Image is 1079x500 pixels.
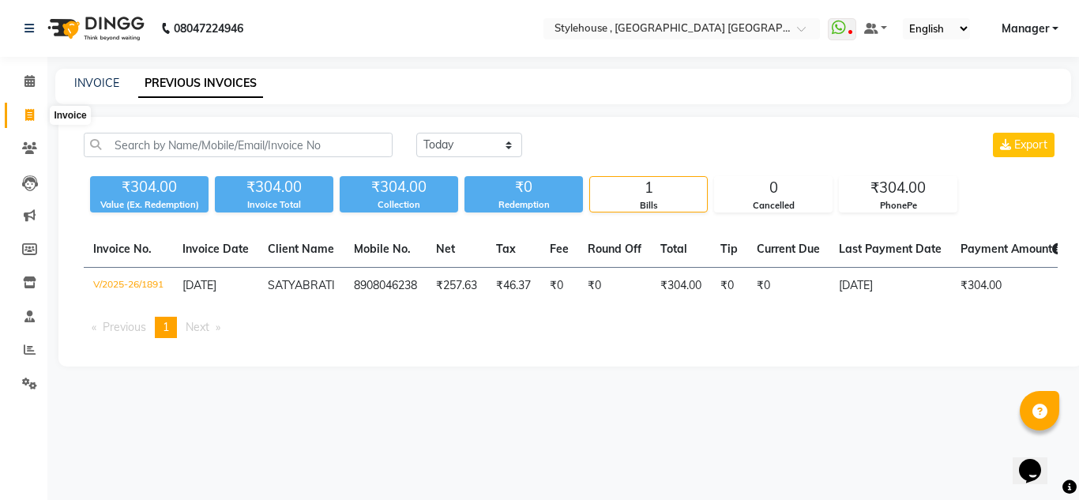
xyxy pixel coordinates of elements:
[757,242,820,256] span: Current Due
[84,268,173,305] td: V/2025-26/1891
[961,242,1063,256] span: Payment Amount
[588,242,641,256] span: Round Off
[354,242,411,256] span: Mobile No.
[651,268,711,305] td: ₹304.00
[464,198,583,212] div: Redemption
[215,176,333,198] div: ₹304.00
[50,106,90,125] div: Invoice
[268,242,334,256] span: Client Name
[464,176,583,198] div: ₹0
[578,268,651,305] td: ₹0
[715,177,832,199] div: 0
[487,268,540,305] td: ₹46.37
[427,268,487,305] td: ₹257.63
[186,320,209,334] span: Next
[344,268,427,305] td: 8908046238
[496,242,516,256] span: Tax
[163,320,169,334] span: 1
[174,6,243,51] b: 08047224946
[839,242,942,256] span: Last Payment Date
[182,242,249,256] span: Invoice Date
[590,199,707,212] div: Bills
[90,198,209,212] div: Value (Ex. Redemption)
[84,317,1058,338] nav: Pagination
[1002,21,1049,37] span: Manager
[550,242,569,256] span: Fee
[268,278,335,292] span: SATYABRATI
[660,242,687,256] span: Total
[840,199,957,212] div: PhonePe
[84,133,393,157] input: Search by Name/Mobile/Email/Invoice No
[747,268,829,305] td: ₹0
[40,6,149,51] img: logo
[103,320,146,334] span: Previous
[540,268,578,305] td: ₹0
[74,76,119,90] a: INVOICE
[340,176,458,198] div: ₹304.00
[215,198,333,212] div: Invoice Total
[840,177,957,199] div: ₹304.00
[90,176,209,198] div: ₹304.00
[711,268,747,305] td: ₹0
[436,242,455,256] span: Net
[993,133,1055,157] button: Export
[590,177,707,199] div: 1
[715,199,832,212] div: Cancelled
[951,268,1073,305] td: ₹304.00
[1014,137,1047,152] span: Export
[138,70,263,98] a: PREVIOUS INVOICES
[720,242,738,256] span: Tip
[829,268,951,305] td: [DATE]
[93,242,152,256] span: Invoice No.
[1013,437,1063,484] iframe: chat widget
[182,278,216,292] span: [DATE]
[340,198,458,212] div: Collection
